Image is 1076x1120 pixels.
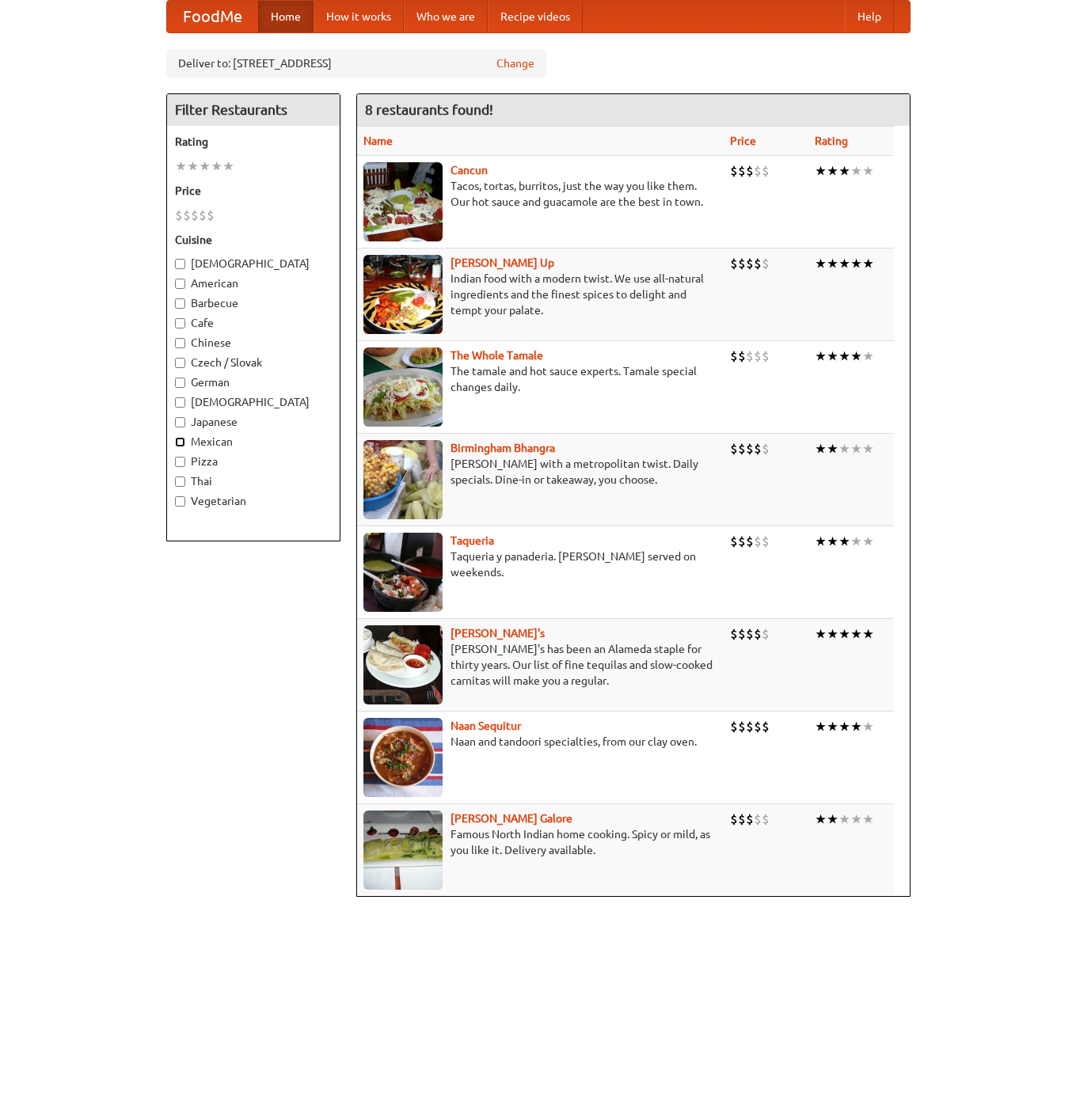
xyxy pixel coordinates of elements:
[850,533,862,550] li: ★
[363,533,443,612] img: taqueria.jpg
[175,394,332,410] label: [DEMOGRAPHIC_DATA]
[754,811,762,828] li: $
[175,417,185,427] input: Japanese
[365,102,493,117] ng-pluralize: 8 restaurants found!
[738,811,746,828] li: $
[838,718,850,735] li: ★
[845,1,894,32] a: Help
[746,625,754,643] li: $
[175,437,185,447] input: Mexican
[827,533,838,550] li: ★
[754,533,762,550] li: $
[746,718,754,735] li: $
[730,347,738,365] li: $
[363,826,717,858] p: Famous North Indian home cooking. Spicy or mild, as you like it. Delivery available.
[314,1,404,32] a: How it works
[175,183,332,199] h5: Price
[762,162,770,180] li: $
[175,335,332,351] label: Chinese
[175,338,185,348] input: Chinese
[815,625,827,643] li: ★
[363,811,443,890] img: currygalore.jpg
[175,232,332,248] h5: Cuisine
[738,347,746,365] li: $
[746,255,754,272] li: $
[738,162,746,180] li: $
[754,625,762,643] li: $
[738,255,746,272] li: $
[762,811,770,828] li: $
[175,355,332,370] label: Czech / Slovak
[850,162,862,180] li: ★
[175,397,185,408] input: [DEMOGRAPHIC_DATA]
[838,440,850,457] li: ★
[754,718,762,735] li: $
[363,162,443,241] img: cancun.jpg
[746,347,754,365] li: $
[222,158,234,175] li: ★
[762,533,770,550] li: $
[175,259,185,269] input: [DEMOGRAPHIC_DATA]
[496,55,534,71] a: Change
[451,256,554,269] a: [PERSON_NAME] Up
[862,625,874,643] li: ★
[862,162,874,180] li: ★
[838,811,850,828] li: ★
[838,255,850,272] li: ★
[730,718,738,735] li: $
[738,718,746,735] li: $
[762,255,770,272] li: $
[175,496,185,507] input: Vegetarian
[451,164,488,177] a: Cancun
[363,363,717,395] p: The tamale and hot sauce experts. Tamale special changes daily.
[191,207,199,224] li: $
[862,718,874,735] li: ★
[363,271,717,318] p: Indian food with a modern twist. We use all-natural ingredients and the finest spices to delight ...
[754,162,762,180] li: $
[451,349,543,362] a: The Whole Tamale
[827,625,838,643] li: ★
[183,207,191,224] li: $
[850,811,862,828] li: ★
[175,457,185,467] input: Pizza
[827,162,838,180] li: ★
[738,533,746,550] li: $
[746,533,754,550] li: $
[827,718,838,735] li: ★
[167,1,258,32] a: FoodMe
[730,135,756,147] a: Price
[363,255,443,334] img: curryup.jpg
[258,1,314,32] a: Home
[451,719,521,732] a: Naan Sequitur
[175,374,332,390] label: German
[850,625,862,643] li: ★
[815,533,827,550] li: ★
[862,255,874,272] li: ★
[363,641,717,689] p: [PERSON_NAME]'s has been an Alameda staple for thirty years. Our list of fine tequilas and slow-c...
[815,811,827,828] li: ★
[363,135,393,147] a: Name
[451,812,572,825] a: [PERSON_NAME] Galore
[451,534,494,547] a: Taqueria
[862,347,874,365] li: ★
[211,158,222,175] li: ★
[363,734,717,750] p: Naan and tandoori specialties, from our clay oven.
[815,255,827,272] li: ★
[175,279,185,289] input: American
[827,440,838,457] li: ★
[175,134,332,150] h5: Rating
[730,255,738,272] li: $
[363,456,717,488] p: [PERSON_NAME] with a metropolitan twist. Daily specials. Dine-in or takeaway, you choose.
[175,358,185,368] input: Czech / Slovak
[862,440,874,457] li: ★
[451,442,555,454] a: Birmingham Bhangra
[838,162,850,180] li: ★
[451,627,545,640] a: [PERSON_NAME]'s
[862,533,874,550] li: ★
[746,440,754,457] li: $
